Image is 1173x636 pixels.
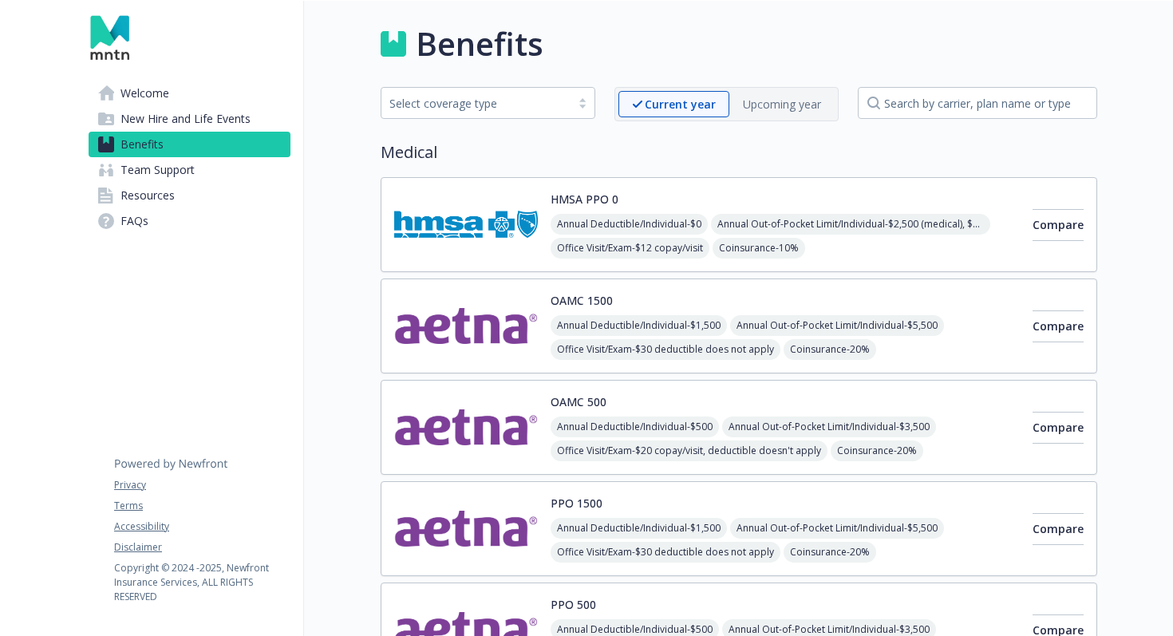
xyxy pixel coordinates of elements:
button: PPO 500 [551,596,596,613]
p: Current year [645,96,716,113]
span: Team Support [120,157,195,183]
h2: Medical [381,140,1097,164]
a: Benefits [89,132,290,157]
button: Compare [1033,310,1084,342]
a: Team Support [89,157,290,183]
button: HMSA PPO 0 [551,191,618,207]
a: Disclaimer [114,540,290,555]
span: Annual Out-of-Pocket Limit/Individual - $5,500 [730,518,944,539]
span: Coinsurance - 20% [831,440,923,461]
span: Annual Deductible/Individual - $500 [551,417,719,437]
button: Compare [1033,513,1084,545]
p: Upcoming year [743,96,821,113]
span: Office Visit/Exam - $30 deductible does not apply [551,339,780,360]
span: Office Visit/Exam - $20 copay/visit, deductible doesn't apply [551,440,827,461]
span: Coinsurance - 10% [713,238,805,259]
span: Annual Deductible/Individual - $1,500 [551,315,727,336]
span: Office Visit/Exam - $30 deductible does not apply [551,542,780,563]
span: Compare [1033,217,1084,232]
a: New Hire and Life Events [89,106,290,132]
span: Compare [1033,318,1084,334]
span: FAQs [120,208,148,234]
span: Resources [120,183,175,208]
span: Annual Deductible/Individual - $0 [551,214,708,235]
a: Resources [89,183,290,208]
div: Select coverage type [389,95,563,112]
span: Annual Out-of-Pocket Limit/Individual - $2,500 (medical), $3,600 (prescription) [711,214,990,235]
span: New Hire and Life Events [120,106,251,132]
span: Office Visit/Exam - $12 copay/visit [551,238,709,259]
button: Compare [1033,412,1084,444]
a: FAQs [89,208,290,234]
button: Compare [1033,209,1084,241]
button: PPO 1500 [551,495,602,512]
a: Welcome [89,81,290,106]
span: Benefits [120,132,164,157]
span: Coinsurance - 20% [784,542,876,563]
a: Privacy [114,478,290,492]
h1: Benefits [416,20,543,68]
button: OAMC 500 [551,393,606,410]
img: Aetna Inc carrier logo [394,393,538,461]
span: Annual Out-of-Pocket Limit/Individual - $5,500 [730,315,944,336]
a: Terms [114,499,290,513]
span: Compare [1033,420,1084,435]
img: Hawaii Medical Service Association carrier logo [394,191,538,259]
span: Compare [1033,521,1084,536]
input: search by carrier, plan name or type [858,87,1097,119]
a: Accessibility [114,519,290,534]
img: Aetna Inc carrier logo [394,495,538,563]
button: OAMC 1500 [551,292,613,309]
span: Welcome [120,81,169,106]
span: Coinsurance - 20% [784,339,876,360]
img: Aetna Inc carrier logo [394,292,538,360]
p: Copyright © 2024 - 2025 , Newfront Insurance Services, ALL RIGHTS RESERVED [114,561,290,604]
span: Annual Deductible/Individual - $1,500 [551,518,727,539]
span: Annual Out-of-Pocket Limit/Individual - $3,500 [722,417,936,437]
